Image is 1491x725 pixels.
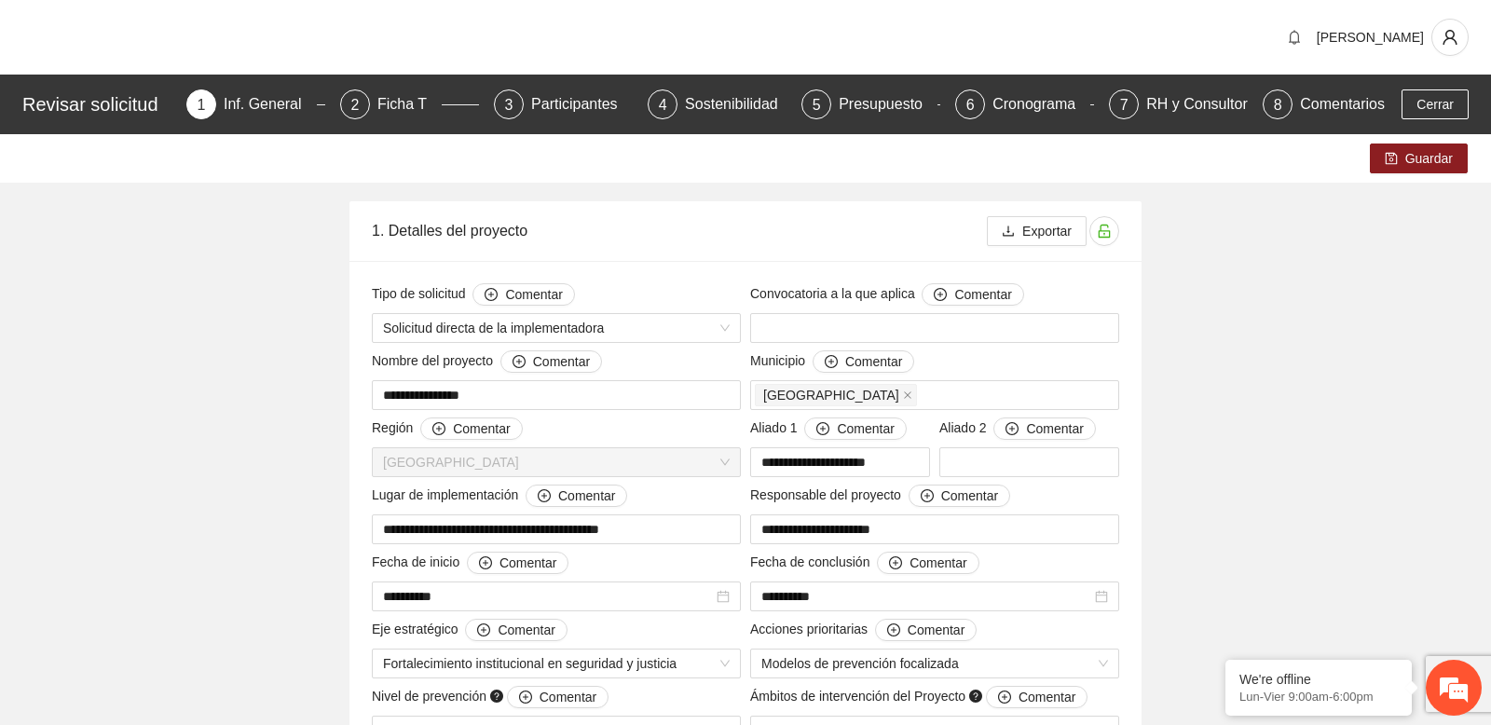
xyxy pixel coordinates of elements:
[1402,89,1469,119] button: Cerrar
[903,390,912,400] span: close
[485,288,498,303] span: plus-circle
[955,89,1094,119] div: 6Cronograma
[825,355,838,370] span: plus-circle
[685,89,793,119] div: Sostenibilidad
[1002,225,1015,239] span: download
[97,95,313,119] div: Dejar un mensaje
[908,620,964,640] span: Comentar
[9,509,355,574] textarea: Escriba su mensaje aquí y haga clic en “Enviar”
[1370,144,1468,173] button: saveGuardar
[472,283,574,306] button: Tipo de solicitud
[531,89,633,119] div: Participantes
[987,216,1087,246] button: downloadExportar
[35,249,329,437] span: Estamos sin conexión. Déjenos un mensaje.
[526,485,627,507] button: Lugar de implementación
[750,485,1010,507] span: Responsable del proyecto
[383,448,730,476] span: Chihuahua
[648,89,787,119] div: 4Sostenibilidad
[1239,690,1398,704] p: Lun-Vier 9:00am-6:00pm
[224,89,317,119] div: Inf. General
[558,486,615,506] span: Comentar
[998,691,1011,705] span: plus-circle
[887,623,900,638] span: plus-circle
[986,686,1087,708] button: Ámbitos de intervención del Proyecto question-circle
[922,283,1023,306] button: Convocatoria a la que aplica
[533,351,590,372] span: Comentar
[750,350,914,373] span: Municipio
[1431,19,1469,56] button: user
[498,620,554,640] span: Comentar
[875,619,977,641] button: Acciones prioritarias
[499,553,556,573] span: Comentar
[1279,22,1309,52] button: bell
[1385,152,1398,167] span: save
[490,690,503,703] span: question-circle
[383,314,730,342] span: Solicitud directa de la implementadora
[186,89,325,119] div: 1Inf. General
[1146,89,1278,119] div: RH y Consultores
[941,486,998,506] span: Comentar
[1317,30,1424,45] span: [PERSON_NAME]
[921,489,934,504] span: plus-circle
[750,619,977,641] span: Acciones prioritarias
[372,485,627,507] span: Lugar de implementación
[198,97,206,113] span: 1
[372,552,568,574] span: Fecha de inicio
[804,417,906,440] button: Aliado 1
[1019,687,1075,707] span: Comentar
[351,97,360,113] span: 2
[477,623,490,638] span: plus-circle
[494,89,633,119] div: 3Participantes
[763,385,899,405] span: [GEOGRAPHIC_DATA]
[750,283,1024,306] span: Convocatoria a la que aplica
[755,384,917,406] span: Chihuahua
[816,422,829,437] span: plus-circle
[479,556,492,571] span: plus-circle
[383,650,730,677] span: Fortalecimiento institucional en seguridad y justicia
[845,351,902,372] span: Comentar
[1090,224,1118,239] span: unlock
[1026,418,1083,439] span: Comentar
[877,552,978,574] button: Fecha de conclusión
[372,350,602,373] span: Nombre del proyecto
[813,350,914,373] button: Municipio
[969,690,982,703] span: question-circle
[750,417,907,440] span: Aliado 1
[1405,148,1453,169] span: Guardar
[519,691,532,705] span: plus-circle
[939,417,1096,440] span: Aliado 2
[1005,422,1019,437] span: plus-circle
[500,350,602,373] button: Nombre del proyecto
[22,89,175,119] div: Revisar solicitud
[837,418,894,439] span: Comentar
[839,89,937,119] div: Presupuesto
[1089,216,1119,246] button: unlock
[377,89,442,119] div: Ficha T
[992,89,1090,119] div: Cronograma
[909,485,1010,507] button: Responsable del proyecto
[372,686,609,708] span: Nivel de prevención
[306,9,350,54] div: Minimizar ventana de chat en vivo
[934,288,947,303] span: plus-circle
[372,204,987,257] div: 1. Detalles del proyecto
[538,489,551,504] span: plus-circle
[954,284,1011,305] span: Comentar
[372,417,523,440] span: Región
[1109,89,1248,119] div: 7RH y Consultores
[1300,89,1385,119] div: Comentarios
[1432,29,1468,46] span: user
[505,97,513,113] span: 3
[750,552,979,574] span: Fecha de conclusión
[813,97,821,113] span: 5
[465,619,567,641] button: Eje estratégico
[993,417,1095,440] button: Aliado 2
[750,686,1087,708] span: Ámbitos de intervención del Proyecto
[1120,97,1129,113] span: 7
[1022,221,1072,241] span: Exportar
[801,89,940,119] div: 5Presupuesto
[659,97,667,113] span: 4
[1274,97,1282,113] span: 8
[910,553,966,573] span: Comentar
[1263,89,1385,119] div: 8Comentarios
[513,355,526,370] span: plus-circle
